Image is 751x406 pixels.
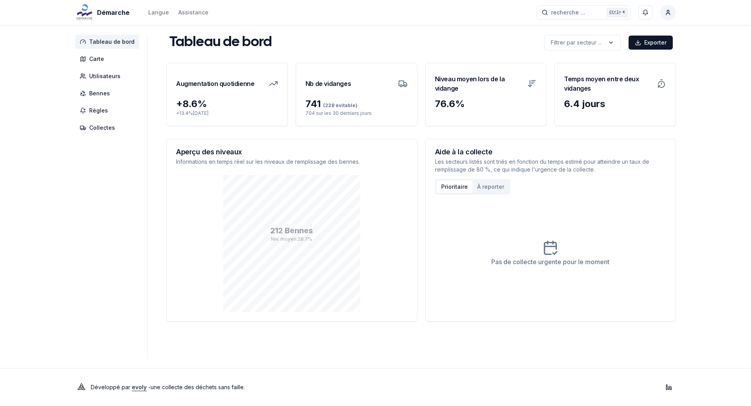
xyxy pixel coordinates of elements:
[75,104,142,118] a: Règles
[305,73,351,95] h3: Nb de vidanges
[89,55,104,63] span: Carte
[75,69,142,83] a: Utilisateurs
[132,384,147,390] a: evoly
[89,72,120,80] span: Utilisateurs
[97,8,129,17] span: Démarche
[551,39,602,47] p: Filtrer par secteur ...
[176,98,278,110] div: + 8.6 %
[75,52,142,66] a: Carte
[178,8,208,17] a: Assistance
[321,102,358,108] span: (228 évitable)
[169,35,272,50] h1: Tableau de bord
[89,107,108,114] span: Règles
[564,73,652,95] h3: Temps moyen entre deux vidanges
[435,158,667,173] p: Les secteurs listés sont triés en fonction du temps estimé pour atteindre un taux de remplissage ...
[75,86,142,100] a: Bennes
[89,38,135,46] span: Tableau de bord
[75,381,88,393] img: Evoly Logo
[89,89,110,97] span: Bennes
[176,158,408,166] p: Informations en temps réel sur les niveaux de remplissage des bennes.
[89,124,115,132] span: Collectes
[176,110,278,116] p: + 13.4 % [DATE]
[435,98,537,110] div: 76.6 %
[564,98,666,110] div: 6.4 jours
[491,257,609,266] div: Pas de collecte urgente pour le moment
[629,36,673,50] button: Exporter
[75,35,142,49] a: Tableau de bord
[91,382,245,393] p: Développé par - une collecte des déchets sans faille .
[473,181,509,193] button: À reporter
[148,9,169,16] div: Langue
[148,8,169,17] button: Langue
[75,121,142,135] a: Collectes
[437,181,473,193] button: Prioritaire
[75,8,133,17] a: Démarche
[75,3,94,22] img: Démarche Logo
[176,148,408,156] h3: Aperçu des niveaux
[551,9,585,16] span: recherche ...
[435,73,523,95] h3: Niveau moyen lors de la vidange
[305,110,408,116] p: 704 sur les 30 derniers jours
[176,73,254,95] h3: Augmentation quotidienne
[544,35,621,50] button: label
[435,148,667,156] h3: Aide à la collecte
[305,98,408,110] div: 741
[537,5,631,20] button: recherche ...Ctrl+K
